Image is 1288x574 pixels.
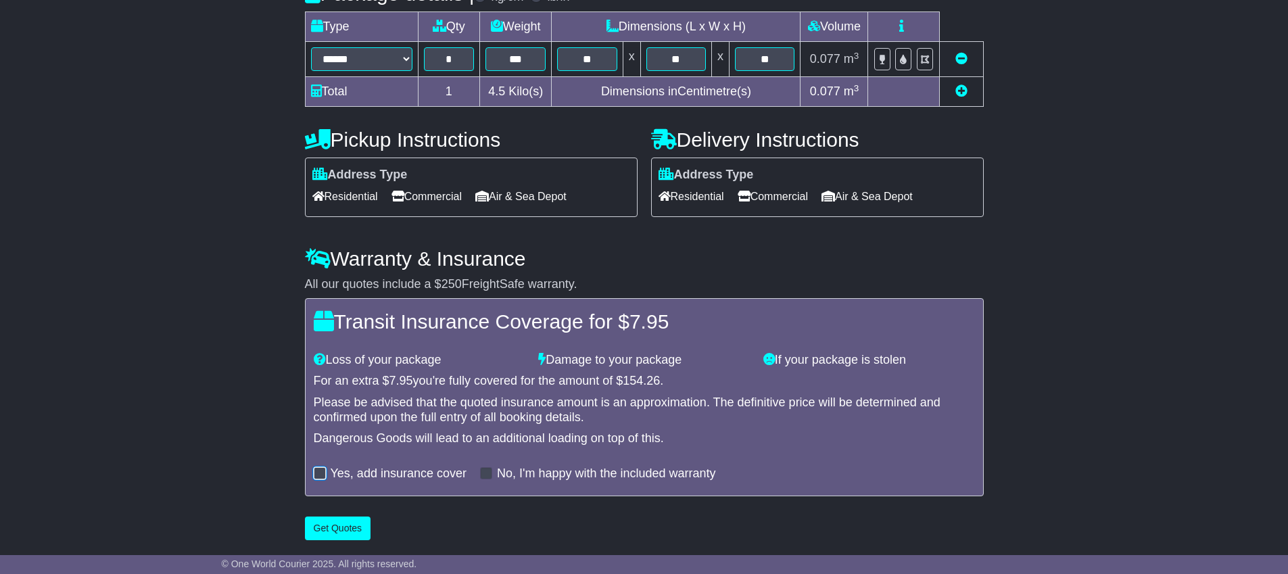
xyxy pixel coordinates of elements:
h4: Transit Insurance Coverage for $ [314,310,975,333]
td: Dimensions (L x W x H) [552,12,801,42]
td: Weight [480,12,552,42]
td: Qty [418,12,480,42]
label: Address Type [312,168,408,183]
td: Type [305,12,418,42]
td: Volume [801,12,868,42]
span: 7.95 [629,310,669,333]
div: Please be advised that the quoted insurance amount is an approximation. The definitive price will... [314,396,975,425]
span: Residential [659,186,724,207]
sup: 3 [854,83,859,93]
h4: Pickup Instructions [305,128,638,151]
span: 154.26 [623,374,660,387]
a: Add new item [955,85,968,98]
span: © One World Courier 2025. All rights reserved. [222,558,417,569]
button: Get Quotes [305,517,371,540]
label: Address Type [659,168,754,183]
span: Commercial [391,186,462,207]
td: 1 [418,77,480,107]
h4: Delivery Instructions [651,128,984,151]
div: Loss of your package [307,353,532,368]
span: 0.077 [810,85,840,98]
span: Residential [312,186,378,207]
td: Kilo(s) [480,77,552,107]
span: Commercial [738,186,808,207]
sup: 3 [854,51,859,61]
span: 7.95 [389,374,413,387]
h4: Warranty & Insurance [305,247,984,270]
div: All our quotes include a $ FreightSafe warranty. [305,277,984,292]
td: x [712,42,730,77]
span: 4.5 [488,85,505,98]
td: Total [305,77,418,107]
label: No, I'm happy with the included warranty [497,467,716,481]
span: 0.077 [810,52,840,66]
span: m [844,85,859,98]
td: x [623,42,640,77]
div: Damage to your package [531,353,757,368]
div: If your package is stolen [757,353,982,368]
label: Yes, add insurance cover [331,467,467,481]
span: 250 [442,277,462,291]
span: Air & Sea Depot [821,186,913,207]
a: Remove this item [955,52,968,66]
span: Air & Sea Depot [475,186,567,207]
span: m [844,52,859,66]
td: Dimensions in Centimetre(s) [552,77,801,107]
div: Dangerous Goods will lead to an additional loading on top of this. [314,431,975,446]
div: For an extra $ you're fully covered for the amount of $ . [314,374,975,389]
